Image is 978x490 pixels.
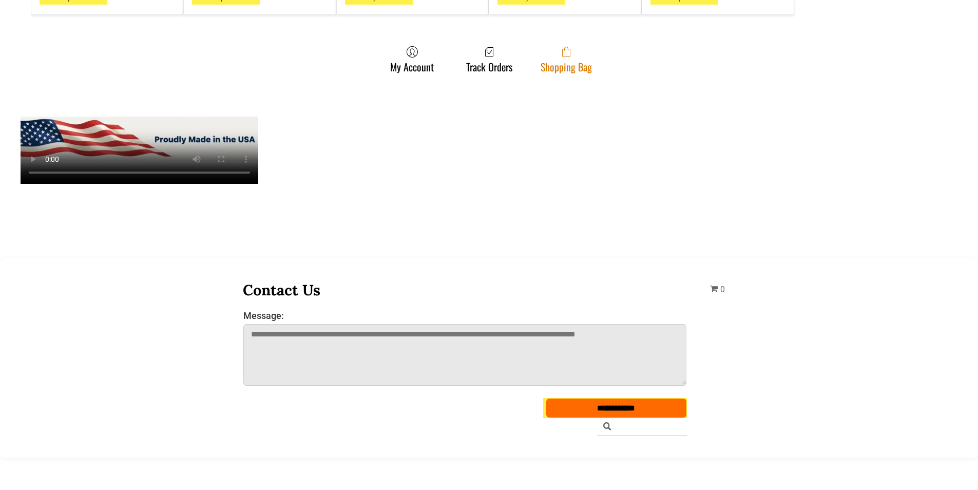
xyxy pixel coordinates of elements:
a: My Account [385,46,439,73]
a: Shopping Bag [535,46,597,73]
span: 0 [720,285,725,294]
h3: Contact Us [243,280,687,299]
a: Track Orders [461,46,517,73]
label: Message: [243,310,687,321]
